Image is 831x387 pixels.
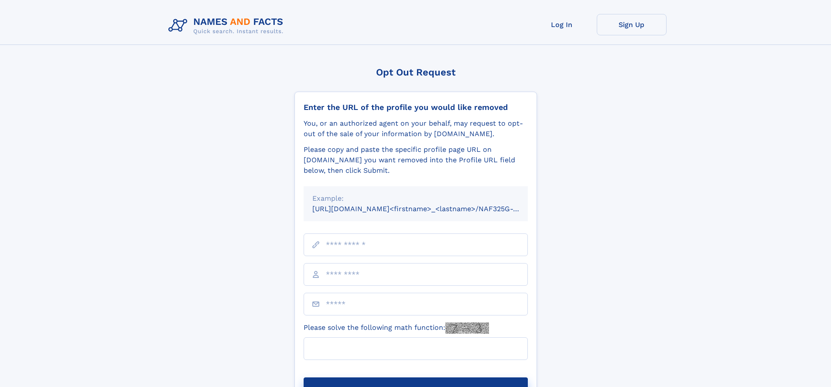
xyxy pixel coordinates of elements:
[312,193,519,204] div: Example:
[527,14,597,35] a: Log In
[312,205,544,213] small: [URL][DOMAIN_NAME]<firstname>_<lastname>/NAF325G-xxxxxxxx
[304,118,528,139] div: You, or an authorized agent on your behalf, may request to opt-out of the sale of your informatio...
[597,14,667,35] a: Sign Up
[304,322,489,334] label: Please solve the following math function:
[304,103,528,112] div: Enter the URL of the profile you would like removed
[304,144,528,176] div: Please copy and paste the specific profile page URL on [DOMAIN_NAME] you want removed into the Pr...
[294,67,537,78] div: Opt Out Request
[165,14,291,38] img: Logo Names and Facts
